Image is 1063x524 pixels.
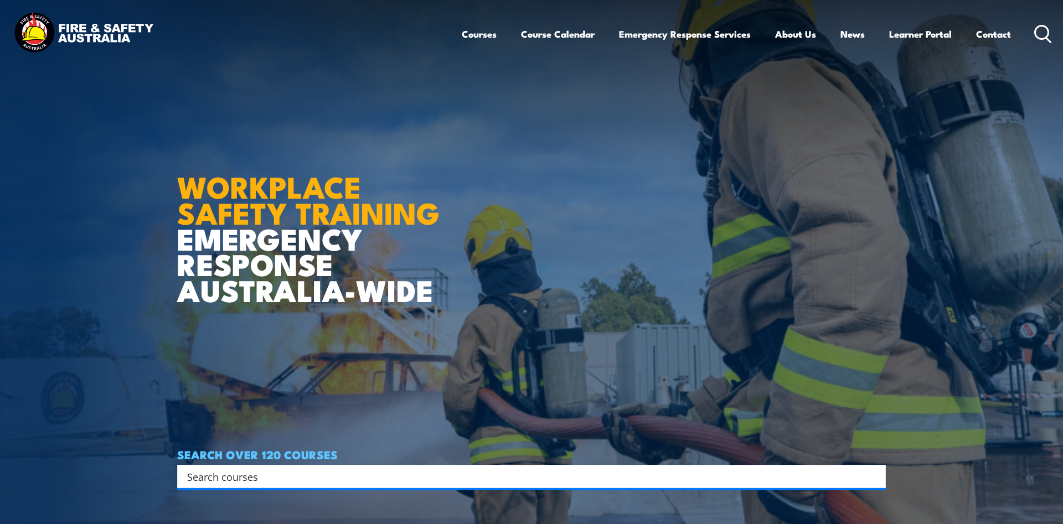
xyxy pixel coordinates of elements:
[177,163,440,235] strong: WORKPLACE SAFETY TRAINING
[462,19,497,49] a: Courses
[187,468,861,485] input: Search input
[177,448,886,460] h4: SEARCH OVER 120 COURSES
[889,19,952,49] a: Learner Portal
[619,19,751,49] a: Emergency Response Services
[189,469,864,484] form: Search form
[775,19,816,49] a: About Us
[521,19,595,49] a: Course Calendar
[177,146,448,303] h1: EMERGENCY RESPONSE AUSTRALIA-WIDE
[976,19,1011,49] a: Contact
[840,19,865,49] a: News
[866,469,882,484] button: Search magnifier button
